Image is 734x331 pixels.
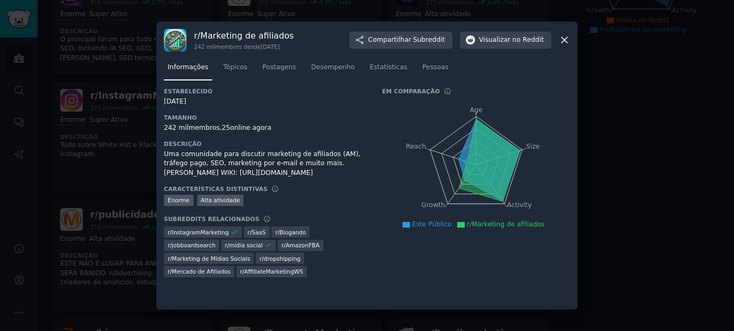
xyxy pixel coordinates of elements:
font: r/ [168,229,172,236]
font: AffiliateMarketingWS [244,268,304,275]
font: Subreddit [413,36,445,43]
font: 242 mil [164,124,189,131]
font: r/Marketing de afiliados [467,220,545,228]
font: dropshipping [264,255,300,262]
font: Em comparação [382,88,440,94]
font: [DATE] [164,98,186,105]
font: 25 [222,124,231,131]
tspan: Growth [421,201,445,209]
font: Estatísticas [370,63,407,71]
font: Visualizar [479,36,510,43]
font: Características distintivas [164,186,268,192]
a: Informações [164,59,212,81]
font: membros desde [215,43,261,50]
font: Postagens [262,63,296,71]
font: Alta atividade [201,197,240,203]
font: r/ [225,242,229,248]
font: Estabelecido [164,88,213,94]
font: Pessoas [422,63,449,71]
font: SaaS [251,229,265,236]
font: r/ [260,255,264,262]
font: Subreddits relacionados [164,216,260,222]
font: r/ [194,31,200,41]
font: online agora [230,124,271,131]
font: Este Público [412,220,452,228]
font: Tamanho [164,114,197,121]
font: 242 mil [194,43,215,50]
font: membros, [189,124,222,131]
font: r/ [168,242,172,248]
font: InstagramMarketing [172,229,229,236]
button: Visualizarno Reddit [460,32,551,49]
font: r/ [168,268,172,275]
font: r/ [275,229,279,236]
font: jobboardsearch [172,242,215,248]
font: Compartilhar [368,36,411,43]
font: Descrição [164,141,202,147]
a: Desempenho [307,59,358,81]
font: mídia social [229,242,262,248]
font: Mercado de Afiliados [172,268,231,275]
font: Enorme [168,197,190,203]
a: Tópicos [220,59,251,81]
font: r/ [240,268,244,275]
font: Uma comunidade para discutir marketing de afiliados (AM), tráfego pago, SEO, marketing por e-mail... [164,150,361,176]
a: Estatísticas [366,59,411,81]
button: CompartilharSubreddit [349,32,452,49]
font: [DATE] [261,43,280,50]
a: Postagens [258,59,300,81]
font: r/ [248,229,252,236]
font: Marketing de afiliados [200,31,294,41]
font: Tópicos [224,63,248,71]
tspan: Reach [406,142,426,150]
font: r/ [282,242,286,248]
tspan: Age [470,106,483,114]
font: AmazonFBA [286,242,320,248]
img: Marketing de afiliados [164,29,186,52]
tspan: Size [526,142,539,150]
font: Blogando [279,229,306,236]
font: no Reddit [513,36,544,43]
a: Pessoas [419,59,452,81]
font: r/ [168,255,172,262]
font: Informações [168,63,208,71]
font: Desempenho [311,63,355,71]
font: Marketing de Mídias Sociais [172,255,250,262]
tspan: Activity [507,201,532,209]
